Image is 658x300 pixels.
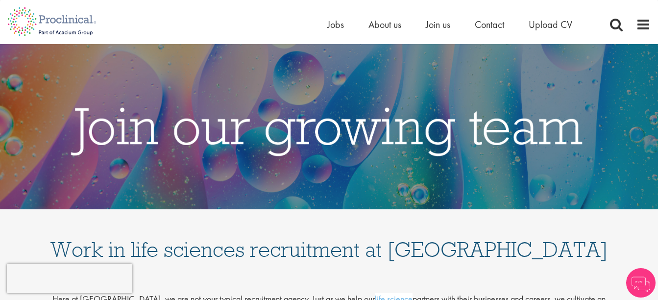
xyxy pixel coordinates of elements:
[368,18,401,31] a: About us
[327,18,344,31] a: Jobs
[426,18,450,31] a: Join us
[626,268,656,298] img: Chatbot
[50,219,609,260] h1: Work in life sciences recruitment at [GEOGRAPHIC_DATA]
[529,18,572,31] a: Upload CV
[7,264,132,293] iframe: reCAPTCHA
[475,18,504,31] a: Contact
